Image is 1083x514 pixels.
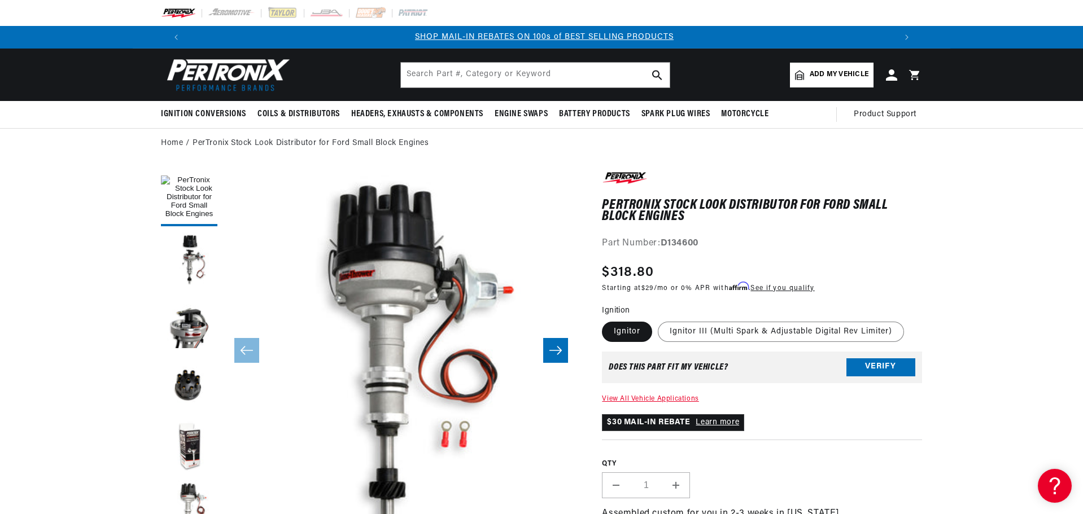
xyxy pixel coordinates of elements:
[790,63,874,87] a: Add my vehicle
[602,396,698,402] a: View All Vehicle Applications
[559,108,630,120] span: Battery Products
[415,33,674,41] a: SHOP MAIL-IN REBATES ON 100s of BEST SELLING PRODUCTS
[854,101,922,128] summary: Product Support
[161,137,183,150] a: Home
[257,108,340,120] span: Coils & Distributors
[602,200,922,223] h1: PerTronix Stock Look Distributor for Ford Small Block Engines
[721,108,768,120] span: Motorcycle
[165,26,187,49] button: Translation missing: en.sections.announcements.previous_announcement
[133,26,950,49] slideshow-component: Translation missing: en.sections.announcements.announcement_bar
[543,338,568,363] button: Slide right
[495,108,548,120] span: Engine Swaps
[609,363,728,372] div: Does This part fit My vehicle?
[645,63,670,87] button: search button
[346,101,489,128] summary: Headers, Exhausts & Components
[351,108,483,120] span: Headers, Exhausts & Components
[854,108,916,121] span: Product Support
[161,418,217,475] button: Load image 5 in gallery view
[641,108,710,120] span: Spark Plug Wires
[641,285,654,292] span: $29
[602,414,744,431] p: $30 MAIL-IN REBATE
[602,236,922,251] div: Part Number:
[161,170,217,226] button: Load image 1 in gallery view
[161,108,246,120] span: Ignition Conversions
[161,101,252,128] summary: Ignition Conversions
[846,358,915,376] button: Verify
[190,31,898,43] div: Announcement
[401,63,670,87] input: Search Part #, Category or Keyword
[715,101,774,128] summary: Motorcycle
[161,55,291,94] img: Pertronix
[729,282,749,291] span: Affirm
[696,418,739,427] a: Learn more
[636,101,716,128] summary: Spark Plug Wires
[810,69,868,80] span: Add my vehicle
[553,101,636,128] summary: Battery Products
[602,283,814,293] p: Starting at /mo or 0% APR with .
[161,137,922,150] nav: breadcrumbs
[750,285,814,292] a: See if you qualify - Learn more about Affirm Financing (opens in modal)
[602,305,631,317] legend: Ignition
[161,294,217,350] button: Load image 3 in gallery view
[661,239,698,248] strong: D134600
[193,137,429,150] a: PerTronix Stock Look Distributor for Ford Small Block Engines
[161,232,217,288] button: Load image 2 in gallery view
[161,356,217,412] button: Load image 4 in gallery view
[234,338,259,363] button: Slide left
[602,262,654,283] span: $318.80
[190,31,898,43] div: 2 of 3
[602,459,922,469] label: QTY
[489,101,553,128] summary: Engine Swaps
[896,26,918,49] button: Translation missing: en.sections.announcements.next_announcement
[658,322,904,342] label: Ignitor III (Multi Spark & Adjustable Digital Rev Limiter)
[602,322,652,342] label: Ignitor
[252,101,346,128] summary: Coils & Distributors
